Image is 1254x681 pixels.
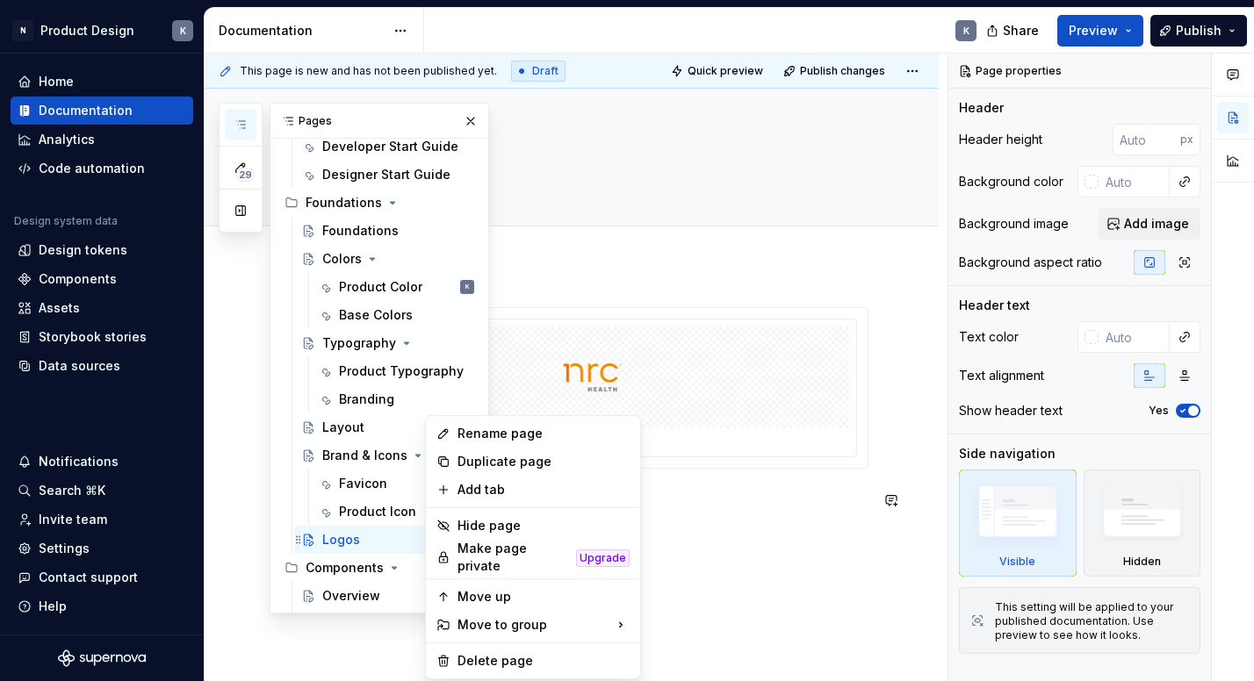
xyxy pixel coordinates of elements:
[458,588,630,606] div: Move up
[576,549,630,567] div: Upgrade
[458,453,630,470] div: Duplicate page
[429,611,637,639] div: Move to group
[458,481,630,498] div: Add tab
[458,425,630,442] div: Rename page
[458,540,569,575] div: Make page private
[458,517,630,534] div: Hide page
[458,652,630,670] div: Delete page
